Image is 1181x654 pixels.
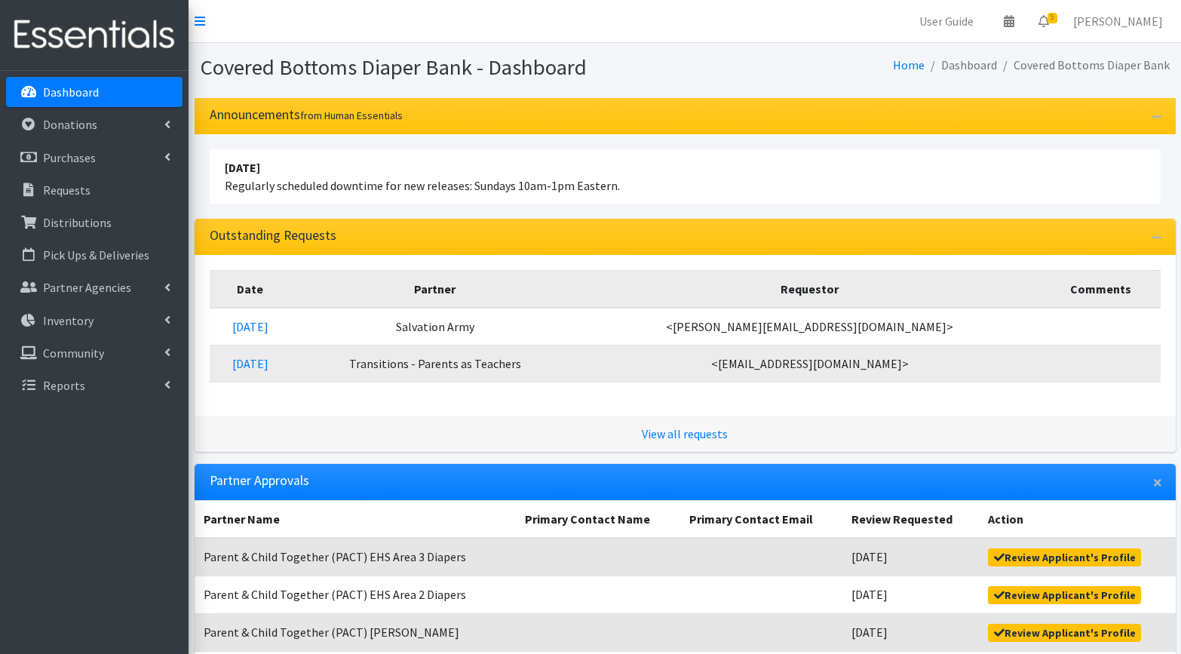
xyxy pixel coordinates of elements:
[6,143,183,173] a: Purchases
[1048,13,1057,23] span: 5
[680,500,843,538] th: Primary Contact Email
[578,308,1040,345] td: <[PERSON_NAME][EMAIL_ADDRESS][DOMAIN_NAME]>
[6,77,183,107] a: Dashboard
[578,345,1040,382] td: <[EMAIL_ADDRESS][DOMAIN_NAME]>
[6,10,183,60] img: HumanEssentials
[43,183,90,198] p: Requests
[43,345,104,361] p: Community
[43,215,112,230] p: Distributions
[6,306,183,336] a: Inventory
[979,500,1175,538] th: Action
[842,613,979,651] td: [DATE]
[43,313,94,328] p: Inventory
[43,150,96,165] p: Purchases
[43,247,149,263] p: Pick Ups & Deliveries
[6,207,183,238] a: Distributions
[988,548,1141,566] a: Review Applicant's Profile
[300,109,403,122] small: from Human Essentials
[842,576,979,613] td: [DATE]
[842,538,979,576] td: [DATE]
[997,54,1170,76] li: Covered Bottoms Diaper Bank
[210,107,403,123] h3: Announcements
[225,160,260,175] strong: [DATE]
[6,338,183,368] a: Community
[642,426,728,441] a: View all requests
[6,272,183,302] a: Partner Agencies
[291,345,578,382] td: Transitions - Parents as Teachers
[201,54,679,81] h1: Covered Bottoms Diaper Bank - Dashboard
[893,57,925,72] a: Home
[578,270,1040,308] th: Requestor
[1026,6,1061,36] a: 5
[43,117,97,132] p: Donations
[6,109,183,140] a: Donations
[6,370,183,401] a: Reports
[195,500,516,538] th: Partner Name
[232,319,268,334] a: [DATE]
[210,270,292,308] th: Date
[925,54,997,76] li: Dashboard
[210,149,1161,204] li: Regularly scheduled downtime for new releases: Sundays 10am-1pm Eastern.
[907,6,986,36] a: User Guide
[210,228,336,244] h3: Outstanding Requests
[195,576,516,613] td: Parent & Child Together (PACT) EHS Area 2 Diapers
[6,175,183,205] a: Requests
[842,500,979,538] th: Review Requested
[43,378,85,393] p: Reports
[1061,6,1175,36] a: [PERSON_NAME]
[988,586,1141,604] a: Review Applicant's Profile
[210,473,309,489] h3: Partner Approvals
[43,280,131,295] p: Partner Agencies
[516,500,680,538] th: Primary Contact Name
[6,240,183,270] a: Pick Ups & Deliveries
[988,624,1141,642] a: Review Applicant's Profile
[195,613,516,651] td: Parent & Child Together (PACT) [PERSON_NAME]
[43,84,99,100] p: Dashboard
[232,356,268,371] a: [DATE]
[1041,270,1161,308] th: Comments
[291,270,578,308] th: Partner
[195,538,516,576] td: Parent & Child Together (PACT) EHS Area 3 Diapers
[291,308,578,345] td: Salvation Army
